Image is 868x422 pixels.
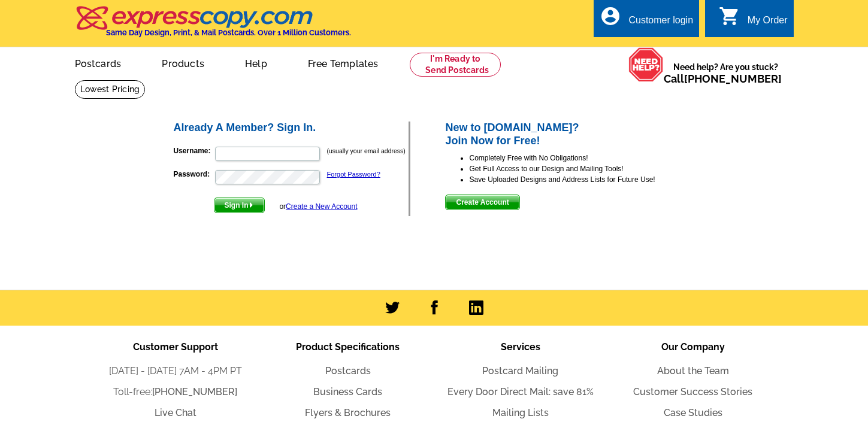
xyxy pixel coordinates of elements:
a: Customer Success Stories [633,386,752,397]
li: Completely Free with No Obligations! [469,153,696,163]
span: Customer Support [133,341,218,353]
a: Help [226,48,286,77]
label: Username: [174,145,214,156]
a: Postcards [56,48,141,77]
span: Create Account [446,195,519,210]
i: shopping_cart [719,5,740,27]
li: Get Full Access to our Design and Mailing Tools! [469,163,696,174]
small: (usually your email address) [327,147,406,154]
img: button-next-arrow-white.png [249,202,254,208]
a: shopping_cart My Order [719,13,788,28]
span: Product Specifications [296,341,400,353]
a: Forgot Password? [327,171,380,178]
a: Business Cards [313,386,382,397]
img: help [628,47,664,82]
button: Sign In [214,198,265,213]
a: Products [143,48,223,77]
a: Create a New Account [286,202,357,211]
a: Case Studies [664,407,722,418]
button: Create Account [445,195,519,210]
div: Customer login [628,15,693,32]
div: My Order [748,15,788,32]
a: Free Templates [289,48,398,77]
a: Postcards [325,365,371,377]
h2: Already A Member? Sign In. [174,122,409,135]
a: Same Day Design, Print, & Mail Postcards. Over 1 Million Customers. [75,14,351,37]
a: Flyers & Brochures [305,407,391,418]
a: Mailing Lists [492,407,549,418]
li: [DATE] - [DATE] 7AM - 4PM PT [89,364,262,378]
span: Call [664,72,782,85]
a: Postcard Mailing [482,365,558,377]
a: [PHONE_NUMBER] [684,72,782,85]
a: About the Team [657,365,729,377]
li: Toll-free: [89,385,262,399]
a: account_circle Customer login [600,13,693,28]
a: Every Door Direct Mail: save 81% [447,386,594,397]
h2: New to [DOMAIN_NAME]? Join Now for Free! [445,122,696,147]
label: Password: [174,169,214,180]
a: [PHONE_NUMBER] [152,386,237,397]
div: or [279,201,357,212]
span: Sign In [214,198,264,212]
h4: Same Day Design, Print, & Mail Postcards. Over 1 Million Customers. [106,28,351,37]
span: Our Company [661,341,725,353]
i: account_circle [600,5,621,27]
span: Services [501,341,540,353]
span: Need help? Are you stuck? [664,61,788,85]
li: Save Uploaded Designs and Address Lists for Future Use! [469,174,696,185]
a: Live Chat [155,407,196,418]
